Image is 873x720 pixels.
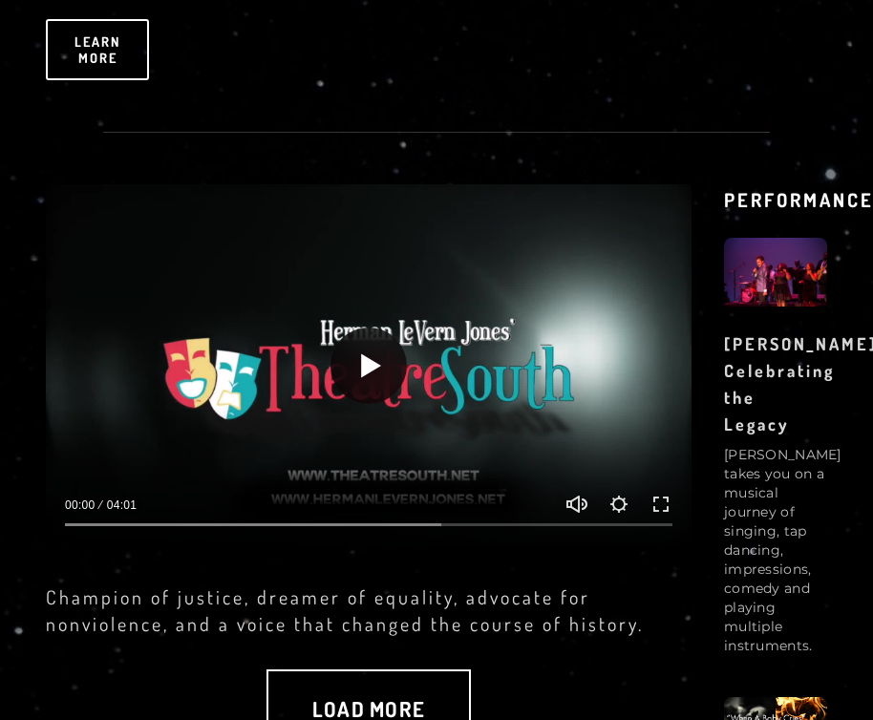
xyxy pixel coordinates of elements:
[724,330,827,437] h3: [PERSON_NAME]: Celebrating the Legacy
[65,519,672,532] input: Seek
[46,583,692,637] h3: Champion of justice, dreamer of equality, advocate for nonviolence, and a voice that changed the ...
[46,19,149,80] a: Learn more
[99,496,141,515] div: Duration
[724,238,827,689] a: Sammy: Celebrating the Legacy [PERSON_NAME]: Celebrating the Legacy [PERSON_NAME] takes you on a ...
[724,238,827,307] img: Sammy: Celebrating the Legacy
[724,445,827,689] p: [PERSON_NAME] takes you on a musical journey of singing, tap dancing, impressions, comedy and pla...
[724,184,827,215] h2: PERFORMANCES
[65,496,99,515] div: Current time
[330,328,407,404] button: Play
